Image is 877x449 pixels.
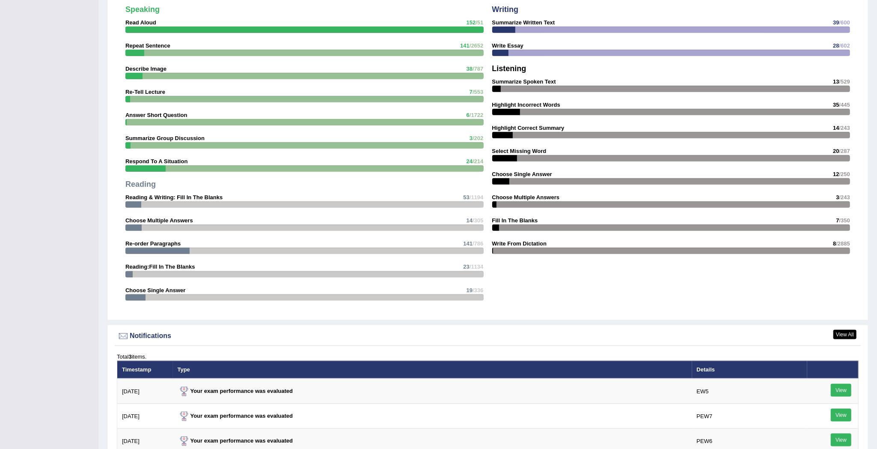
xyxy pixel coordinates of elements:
span: /336 [473,287,483,293]
span: 3 [470,135,473,141]
strong: Re-order Paragraphs [125,240,181,247]
span: /529 [839,78,850,85]
span: 19 [467,287,473,293]
strong: Writing [492,5,519,14]
span: 20 [833,148,839,154]
span: 152 [467,19,476,26]
th: Type [173,361,692,379]
span: /1134 [470,263,484,270]
th: Details [692,361,807,379]
span: 13 [833,78,839,85]
span: 35 [833,102,839,108]
div: Notifications [117,330,859,343]
span: 12 [833,171,839,177]
strong: Summarize Written Text [492,19,555,26]
span: 23 [463,263,469,270]
strong: Highlight Correct Summary [492,125,565,131]
td: [DATE] [117,379,173,404]
strong: Write From Dictation [492,240,547,247]
a: View [831,384,851,397]
span: /553 [473,89,483,95]
span: 141 [460,42,470,49]
strong: Choose Single Answer [125,287,185,293]
span: 38 [467,66,473,72]
strong: Reading:Fill In The Blanks [125,263,195,270]
td: EW5 [692,379,807,404]
span: 14 [467,217,473,224]
span: /2652 [470,42,484,49]
span: 8 [833,240,836,247]
span: 53 [463,194,469,201]
span: 141 [463,240,473,247]
a: View [831,434,851,446]
th: Timestamp [117,361,173,379]
span: 7 [470,89,473,95]
span: /445 [839,102,850,108]
strong: Choose Multiple Answers [125,217,193,224]
span: /2885 [836,240,850,247]
strong: Repeat Sentence [125,42,170,49]
span: 28 [833,42,839,49]
strong: Re-Tell Lecture [125,89,165,95]
strong: Your exam performance was evaluated [178,388,293,394]
strong: Answer Short Question [125,112,187,118]
span: 7 [836,217,839,224]
span: /51 [476,19,483,26]
span: /602 [839,42,850,49]
span: /287 [839,148,850,154]
span: 3 [836,194,839,201]
span: 24 [467,158,473,165]
a: View [831,409,851,422]
strong: Listening [492,64,526,73]
span: /214 [473,158,483,165]
span: /787 [473,66,483,72]
strong: Reading [125,180,156,189]
b: 3 [128,353,131,360]
strong: Select Missing Word [492,148,547,154]
strong: Read Aloud [125,19,156,26]
span: /786 [473,240,483,247]
strong: Summarize Spoken Text [492,78,556,85]
strong: Fill In The Blanks [492,217,538,224]
strong: Describe Image [125,66,166,72]
strong: Choose Single Answer [492,171,552,177]
a: View All [833,330,856,339]
strong: Your exam performance was evaluated [178,437,293,444]
span: /1194 [470,194,484,201]
strong: Summarize Group Discussion [125,135,205,141]
td: PEW7 [692,404,807,429]
span: /250 [839,171,850,177]
span: /243 [839,125,850,131]
div: Total items. [117,353,859,361]
span: /243 [839,194,850,201]
span: /202 [473,135,483,141]
span: 14 [833,125,839,131]
strong: Respond To A Situation [125,158,187,165]
span: /600 [839,19,850,26]
strong: Reading & Writing: Fill In The Blanks [125,194,223,201]
span: 39 [833,19,839,26]
strong: Your exam performance was evaluated [178,413,293,419]
strong: Write Essay [492,42,523,49]
span: /350 [839,217,850,224]
span: 6 [467,112,470,118]
td: [DATE] [117,404,173,429]
strong: Speaking [125,5,160,14]
span: /305 [473,217,483,224]
strong: Choose Multiple Answers [492,194,560,201]
strong: Highlight Incorrect Words [492,102,560,108]
span: /1722 [470,112,484,118]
